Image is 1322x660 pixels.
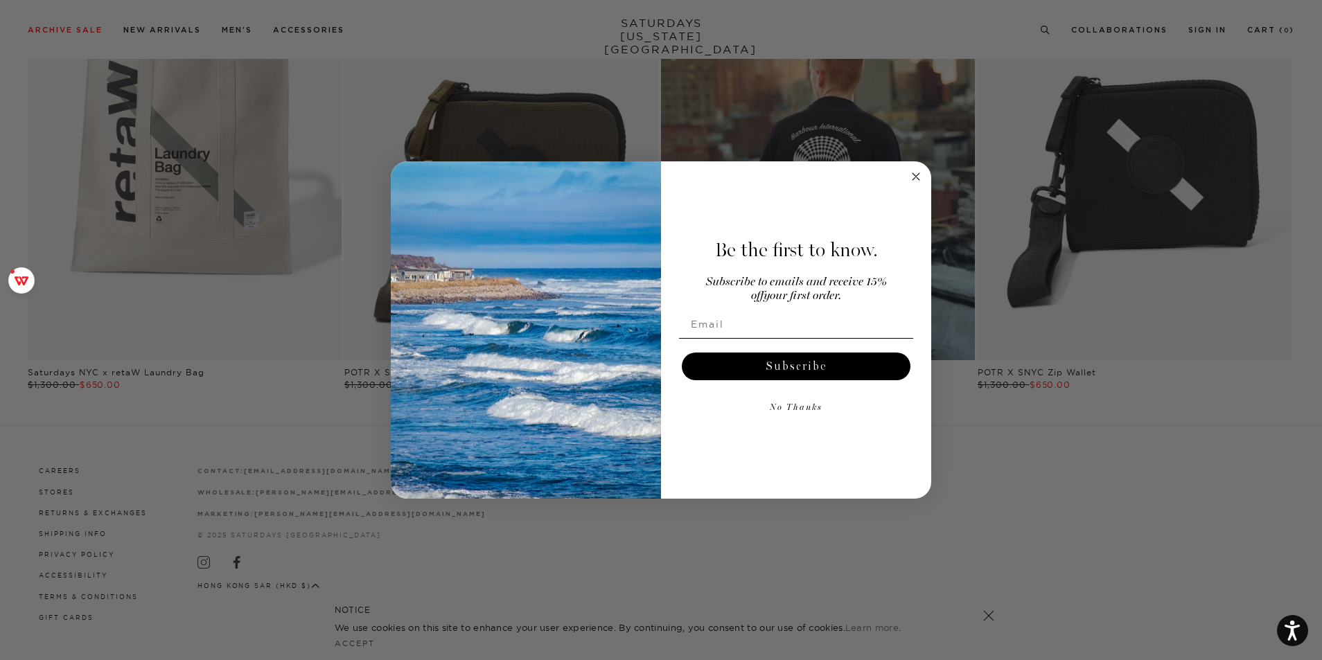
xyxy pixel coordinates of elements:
[706,276,887,288] span: Subscribe to emails and receive 15%
[679,394,913,422] button: No Thanks
[715,238,878,262] span: Be the first to know.
[391,161,661,499] img: 125c788d-000d-4f3e-b05a-1b92b2a23ec9.jpeg
[908,168,924,185] button: Close dialog
[751,290,764,302] span: off
[679,338,913,339] img: underline
[764,290,841,302] span: your first order.
[679,310,913,338] input: Email
[682,353,910,380] button: Subscribe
